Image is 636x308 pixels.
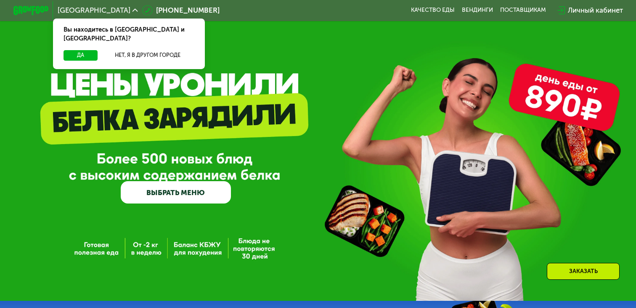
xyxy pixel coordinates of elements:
[64,50,98,61] button: Да
[411,7,455,14] a: Качество еды
[101,50,194,61] button: Нет, я в другом городе
[53,19,205,51] div: Вы находитесь в [GEOGRAPHIC_DATA] и [GEOGRAPHIC_DATA]?
[462,7,493,14] a: Вендинги
[142,5,220,16] a: [PHONE_NUMBER]
[568,5,623,16] div: Личный кабинет
[121,181,231,203] a: ВЫБРАТЬ МЕНЮ
[547,263,620,280] div: Заказать
[500,7,546,14] div: поставщикам
[58,7,130,14] span: [GEOGRAPHIC_DATA]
